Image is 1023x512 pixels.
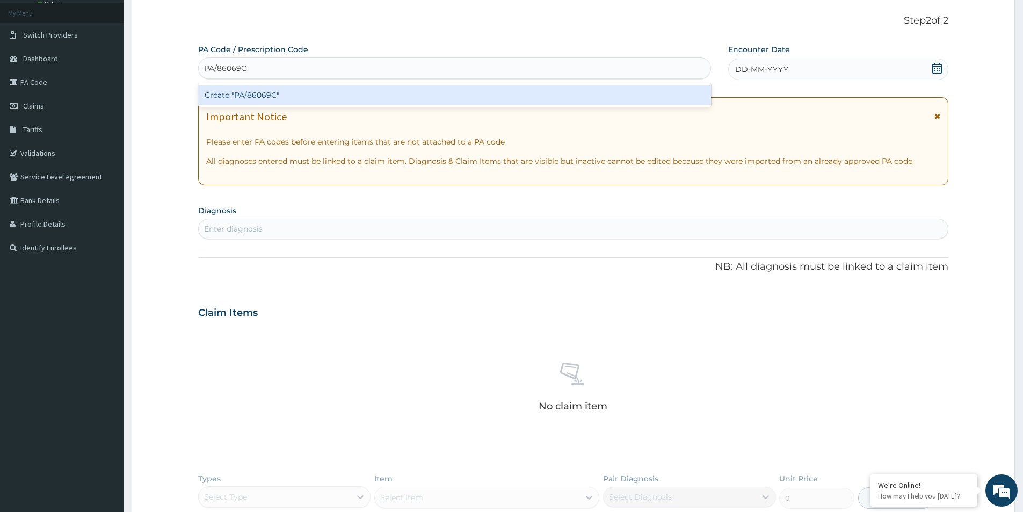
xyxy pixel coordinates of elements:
label: Encounter Date [728,44,790,55]
span: Claims [23,101,44,111]
textarea: Type your message and hit 'Enter' [5,293,205,331]
span: Switch Providers [23,30,78,40]
span: Tariffs [23,125,42,134]
p: NB: All diagnosis must be linked to a claim item [198,260,948,274]
h1: Important Notice [206,111,287,122]
p: Step 2 of 2 [198,15,948,27]
span: We're online! [62,135,148,244]
p: No claim item [539,401,607,412]
div: We're Online! [878,480,969,490]
label: PA Code / Prescription Code [198,44,308,55]
span: DD-MM-YYYY [735,64,788,75]
label: Diagnosis [198,205,236,216]
p: How may I help you today? [878,492,969,501]
img: d_794563401_company_1708531726252_794563401 [20,54,43,81]
h3: Claim Items [198,307,258,319]
p: Please enter PA codes before entering items that are not attached to a PA code [206,136,940,147]
div: Minimize live chat window [176,5,202,31]
p: All diagnoses entered must be linked to a claim item. Diagnosis & Claim Items that are visible bu... [206,156,940,167]
span: Dashboard [23,54,58,63]
div: Create "PA/86069C" [198,85,711,105]
div: Enter diagnosis [204,223,263,234]
div: Chat with us now [56,60,180,74]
